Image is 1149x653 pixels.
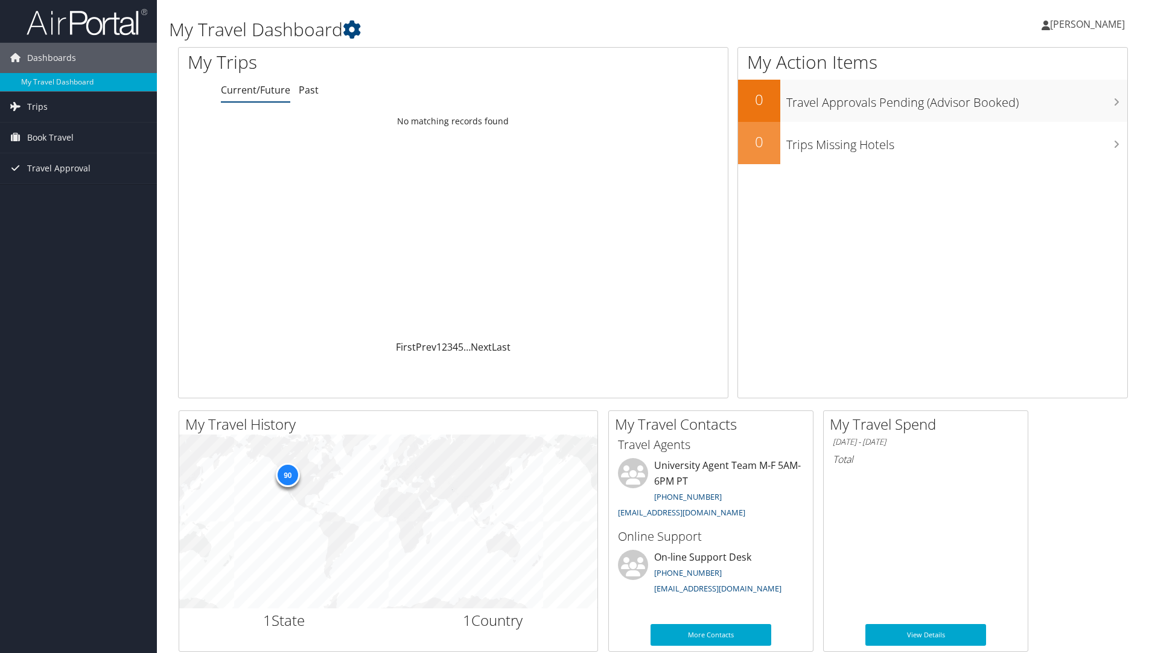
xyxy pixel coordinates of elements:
h1: My Travel Dashboard [169,17,814,42]
a: Prev [416,340,436,354]
h2: 0 [738,89,780,110]
span: Dashboards [27,43,76,73]
a: 0Trips Missing Hotels [738,122,1127,164]
h2: My Travel History [185,414,597,435]
a: 3 [447,340,453,354]
a: 5 [458,340,463,354]
h3: Trips Missing Hotels [786,130,1127,153]
a: 4 [453,340,458,354]
h2: My Travel Contacts [615,414,813,435]
li: On-line Support Desk [612,550,810,599]
h3: Online Support [618,528,804,545]
span: … [463,340,471,354]
span: 1 [263,610,272,630]
h1: My Action Items [738,49,1127,75]
h3: Travel Agents [618,436,804,453]
a: [PHONE_NUMBER] [654,567,722,578]
a: 1 [436,340,442,354]
h2: State [188,610,380,631]
a: Next [471,340,492,354]
span: Travel Approval [27,153,91,183]
h1: My Trips [188,49,490,75]
span: Trips [27,92,48,122]
td: No matching records found [179,110,728,132]
a: Current/Future [221,83,290,97]
h6: Total [833,453,1019,466]
div: 90 [275,463,299,487]
h2: 0 [738,132,780,152]
a: Past [299,83,319,97]
a: More Contacts [651,624,771,646]
a: 2 [442,340,447,354]
span: [PERSON_NAME] [1050,18,1125,31]
h2: My Travel Spend [830,414,1028,435]
a: First [396,340,416,354]
span: 1 [463,610,471,630]
img: airportal-logo.png [27,8,147,36]
a: [EMAIL_ADDRESS][DOMAIN_NAME] [618,507,745,518]
a: 0Travel Approvals Pending (Advisor Booked) [738,80,1127,122]
a: View Details [865,624,986,646]
a: Last [492,340,511,354]
h2: Country [398,610,589,631]
a: [PERSON_NAME] [1042,6,1137,42]
h3: Travel Approvals Pending (Advisor Booked) [786,88,1127,111]
li: University Agent Team M-F 5AM-6PM PT [612,458,810,523]
a: [EMAIL_ADDRESS][DOMAIN_NAME] [654,583,781,594]
a: [PHONE_NUMBER] [654,491,722,502]
h6: [DATE] - [DATE] [833,436,1019,448]
span: Book Travel [27,123,74,153]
